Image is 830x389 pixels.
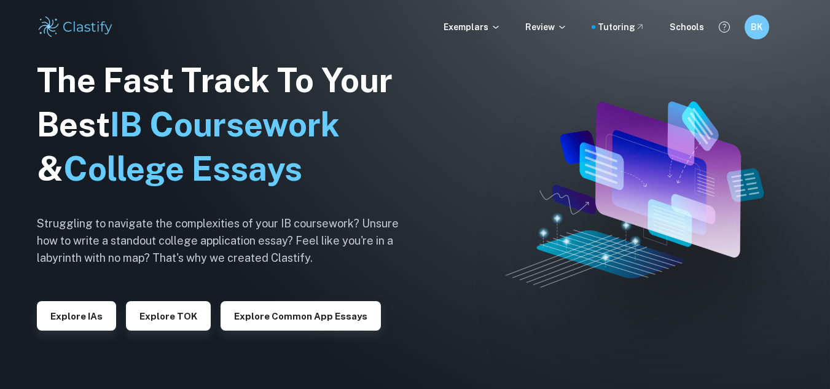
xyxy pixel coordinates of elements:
span: College Essays [63,149,302,188]
p: Review [525,20,567,34]
h6: Struggling to navigate the complexities of your IB coursework? Unsure how to write a standout col... [37,215,418,267]
button: Explore IAs [37,301,116,331]
a: Explore IAs [37,310,116,321]
h1: The Fast Track To Your Best & [37,58,418,191]
img: Clastify hero [506,101,764,288]
span: IB Coursework [110,105,340,144]
a: Schools [670,20,704,34]
button: Help and Feedback [714,17,735,37]
a: Explore Common App essays [221,310,381,321]
a: Explore TOK [126,310,211,321]
button: Explore TOK [126,301,211,331]
button: Explore Common App essays [221,301,381,331]
a: Tutoring [598,20,645,34]
p: Exemplars [444,20,501,34]
h6: BK [750,20,764,34]
button: BK [745,15,769,39]
img: Clastify logo [37,15,115,39]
